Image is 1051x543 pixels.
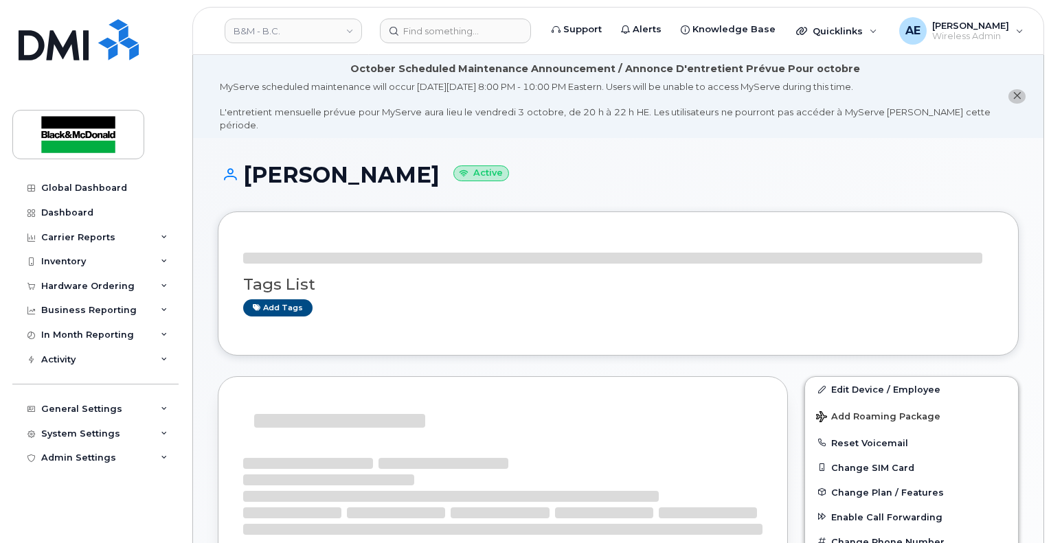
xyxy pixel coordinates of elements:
[805,505,1018,529] button: Enable Call Forwarding
[805,377,1018,402] a: Edit Device / Employee
[805,430,1018,455] button: Reset Voicemail
[831,487,944,497] span: Change Plan / Features
[816,411,940,424] span: Add Roaming Package
[453,165,509,181] small: Active
[243,276,993,293] h3: Tags List
[1008,89,1026,104] button: close notification
[805,480,1018,505] button: Change Plan / Features
[831,511,942,522] span: Enable Call Forwarding
[805,402,1018,430] button: Add Roaming Package
[243,299,313,316] a: Add tags
[220,80,991,131] div: MyServe scheduled maintenance will occur [DATE][DATE] 8:00 PM - 10:00 PM Eastern. Users will be u...
[350,62,860,76] div: October Scheduled Maintenance Announcement / Annonce D'entretient Prévue Pour octobre
[218,163,1019,187] h1: [PERSON_NAME]
[805,455,1018,480] button: Change SIM Card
